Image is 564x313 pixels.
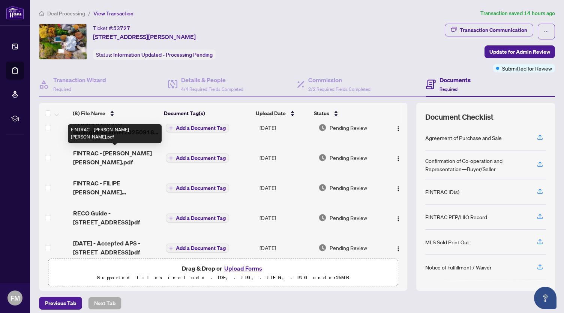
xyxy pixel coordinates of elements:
button: Add a Document Tag [166,244,229,253]
button: Previous Tab [39,297,82,310]
span: plus [169,216,173,220]
img: Document Status [318,244,327,252]
button: Logo [392,182,404,194]
button: Add a Document Tag [166,214,229,223]
img: Logo [395,186,401,192]
span: Pending Review [330,153,367,162]
h4: Commission [308,75,370,84]
span: [DATE] - Accepted APS - [STREET_ADDRESS]pdf [73,239,160,257]
button: Open asap [534,287,556,309]
img: Logo [395,216,401,222]
h4: Details & People [181,75,243,84]
button: Add a Document Tag [166,213,229,223]
span: Information Updated - Processing Pending [113,51,213,58]
span: Required [53,86,71,92]
div: FINTRAC ID(s) [425,188,459,196]
span: Submitted for Review [502,64,552,72]
td: [DATE] [256,203,315,233]
div: MLS Sold Print Out [425,238,469,246]
span: ellipsis [544,29,549,34]
button: Transaction Communication [445,24,533,36]
span: Pending Review [330,123,367,132]
img: Document Status [318,184,327,192]
div: Transaction Communication [460,24,527,36]
span: Pending Review [330,184,367,192]
div: FINTRAC - [PERSON_NAME] [PERSON_NAME].pdf [68,124,162,143]
th: Status [311,103,381,124]
span: Status [314,109,329,117]
article: Transaction saved 14 hours ago [480,9,555,18]
span: Upload Date [256,109,286,117]
span: Update for Admin Review [489,46,550,58]
span: Document Checklist [425,112,493,122]
button: Next Tab [88,297,121,310]
button: Logo [392,212,404,224]
span: home [39,11,44,16]
span: FM [10,293,20,303]
button: Add a Document Tag [166,123,229,132]
span: [STREET_ADDRESS][PERSON_NAME] [93,32,196,41]
button: Update for Admin Review [484,45,555,58]
button: Logo [392,122,404,134]
span: Deal Processing [47,10,85,17]
span: plus [169,156,173,160]
p: Supported files include .PDF, .JPG, .JPEG, .PNG under 25 MB [53,273,393,282]
img: Document Status [318,153,327,162]
span: (8) File Name [73,109,105,117]
button: Add a Document Tag [166,123,229,133]
span: 53727 [113,25,130,32]
h4: Transaction Wizard [53,75,106,84]
span: Add a Document Tag [176,215,226,221]
span: plus [169,126,173,130]
span: Add a Document Tag [176,185,226,191]
td: [DATE] [256,173,315,203]
button: Logo [392,242,404,254]
span: FINTRAC - [PERSON_NAME] [PERSON_NAME].pdf [73,149,160,167]
td: [DATE] [256,113,315,143]
span: RECO Guide - [STREET_ADDRESS]pdf [73,209,160,227]
img: Logo [395,156,401,162]
span: Required [439,86,457,92]
th: Upload Date [253,103,311,124]
button: Add a Document Tag [166,243,229,253]
span: plus [169,246,173,250]
span: 2/2 Required Fields Completed [308,86,370,92]
th: (8) File Name [70,103,161,124]
img: Logo [395,126,401,132]
td: [DATE] [256,143,315,173]
span: Pending Review [330,214,367,222]
span: Previous Tab [45,297,76,309]
img: IMG-X12161915_1.jpg [39,24,87,59]
img: logo [6,6,24,20]
span: 4/4 Required Fields Completed [181,86,243,92]
img: Document Status [318,123,327,132]
img: Logo [395,246,401,252]
span: Add a Document Tag [176,245,226,251]
li: / [88,9,90,18]
div: Notice of Fulfillment / Waiver [425,263,492,271]
th: Document Tag(s) [161,103,253,124]
button: Add a Document Tag [166,183,229,193]
h4: Documents [439,75,471,84]
span: FINTRAC - FILIPE [PERSON_NAME] [PERSON_NAME].pdf [73,179,160,197]
span: Drag & Drop or [182,263,264,273]
button: Upload Forms [222,263,264,273]
button: Logo [392,152,404,164]
button: Add a Document Tag [166,153,229,163]
span: Add a Document Tag [176,155,226,161]
span: plus [169,186,173,190]
span: Add a Document Tag [176,125,226,131]
div: Ticket #: [93,24,130,32]
div: Confirmation of Co-operation and Representation—Buyer/Seller [425,156,528,173]
div: Status: [93,50,216,60]
span: View Transaction [93,10,133,17]
span: Drag & Drop orUpload FormsSupported files include .PDF, .JPG, .JPEG, .PNG under25MB [48,259,398,287]
td: [DATE] [256,233,315,263]
div: Agreement of Purchase and Sale [425,134,502,142]
img: Document Status [318,214,327,222]
button: Add a Document Tag [166,184,229,193]
div: FINTRAC PEP/HIO Record [425,213,487,221]
span: Pending Review [330,244,367,252]
button: Add a Document Tag [166,153,229,163]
